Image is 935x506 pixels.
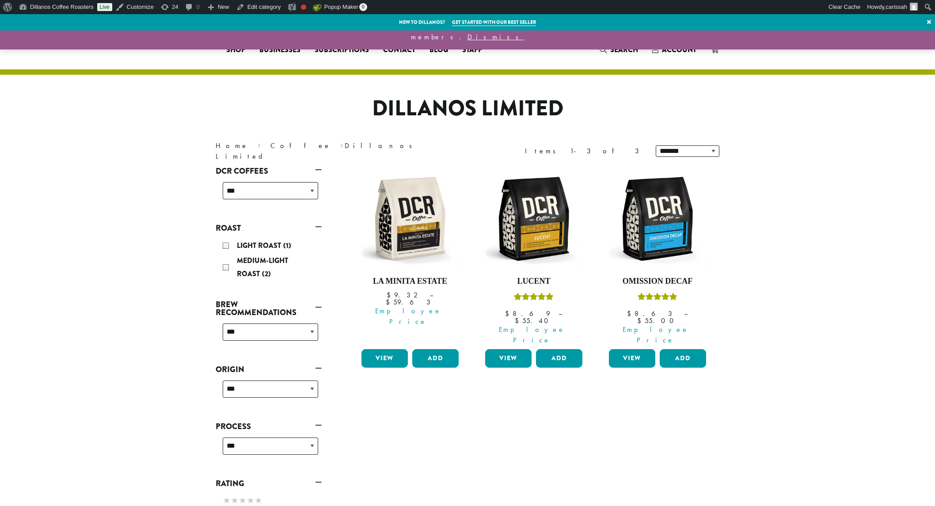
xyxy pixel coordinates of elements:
[216,377,322,408] div: Origin
[216,434,322,465] div: Process
[485,349,532,368] a: View
[429,290,433,300] span: –
[483,168,585,270] img: DCR-12oz-Lucent-Stock-scaled.png
[97,3,112,11] a: Live
[455,43,489,57] a: Staff
[607,168,708,346] a: Omission DecafRated 4.33 out of 5 Employee Price
[216,362,322,377] a: Origin
[315,45,369,56] span: Subscriptions
[515,316,522,325] span: $
[607,168,708,270] img: DCR-12oz-Omission-Decaf-scaled.png
[923,14,935,30] a: ×
[525,146,642,156] div: Items 1-3 of 3
[226,45,245,56] span: Shop
[467,32,525,42] a: Dismiss
[559,309,562,318] span: –
[609,349,655,368] a: View
[483,277,585,286] h4: Lucent
[259,45,300,56] span: Businesses
[237,255,288,279] span: Medium-Light Roast
[514,292,554,305] div: Rated 5.00 out of 5
[662,45,696,55] span: Account
[505,309,550,318] bdi: 8.69
[610,45,638,55] span: Search
[383,45,415,56] span: Contact
[283,240,291,251] span: (1)
[216,164,322,179] a: DCR Coffees
[216,297,322,320] a: Brew Recommendations
[356,306,461,327] span: Employee Price
[359,168,461,346] a: La Minita Estate Employee Price
[452,19,536,26] a: Get started with our best seller
[216,141,454,162] nav: Breadcrumb
[593,42,645,57] a: Search
[340,137,343,151] span: ›
[483,168,585,346] a: LucentRated 5.00 out of 5 Employee Price
[270,141,331,150] a: Coffee
[386,297,434,307] bdi: 59.63
[216,221,322,236] a: Roast
[536,349,582,368] button: Add
[262,269,271,279] span: (2)
[479,324,585,346] span: Employee Price
[637,316,645,325] span: $
[429,45,448,56] span: Blog
[462,45,482,56] span: Staff
[638,292,677,305] div: Rated 4.33 out of 5
[684,309,688,318] span: –
[607,277,708,286] h4: Omission Decaf
[387,290,394,300] span: $
[361,349,408,368] a: View
[219,43,252,57] a: Shop
[258,137,261,151] span: ›
[216,236,322,286] div: Roast
[515,316,552,325] bdi: 55.40
[637,316,678,325] bdi: 55.00
[301,4,306,10] div: Focus keyphrase not set
[660,349,706,368] button: Add
[359,277,461,286] h4: La Minita Estate
[505,309,513,318] span: $
[627,309,635,318] span: $
[359,168,461,270] img: DCR-12oz-La-Minita-Estate-Stock-scaled.png
[216,320,322,351] div: Brew Recommendations
[627,309,676,318] bdi: 8.63
[886,4,907,10] span: carissah
[412,349,459,368] button: Add
[216,419,322,434] a: Process
[216,476,322,491] a: Rating
[387,290,421,300] bdi: 9.32
[209,96,726,122] h1: Dillanos Limited
[359,3,367,11] span: 0
[386,297,393,307] span: $
[237,240,283,251] span: Light Roast
[216,179,322,210] div: DCR Coffees
[603,324,708,346] span: Employee Price
[216,141,248,150] a: Home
